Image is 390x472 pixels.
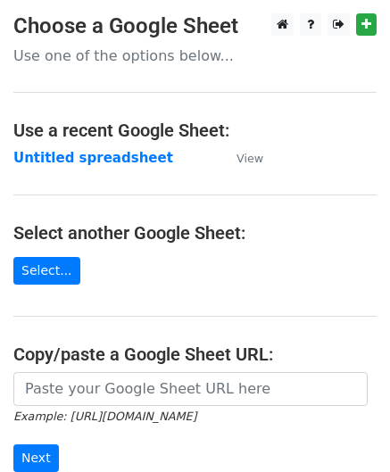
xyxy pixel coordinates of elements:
a: Select... [13,257,80,285]
h4: Select another Google Sheet: [13,222,377,244]
h4: Copy/paste a Google Sheet URL: [13,344,377,365]
small: Example: [URL][DOMAIN_NAME] [13,410,196,423]
iframe: Chat Widget [301,386,390,472]
small: View [236,152,263,165]
h4: Use a recent Google Sheet: [13,120,377,141]
a: View [219,150,263,166]
input: Paste your Google Sheet URL here [13,372,368,406]
a: Untitled spreadsheet [13,150,173,166]
h3: Choose a Google Sheet [13,13,377,39]
p: Use one of the options below... [13,46,377,65]
input: Next [13,444,59,472]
